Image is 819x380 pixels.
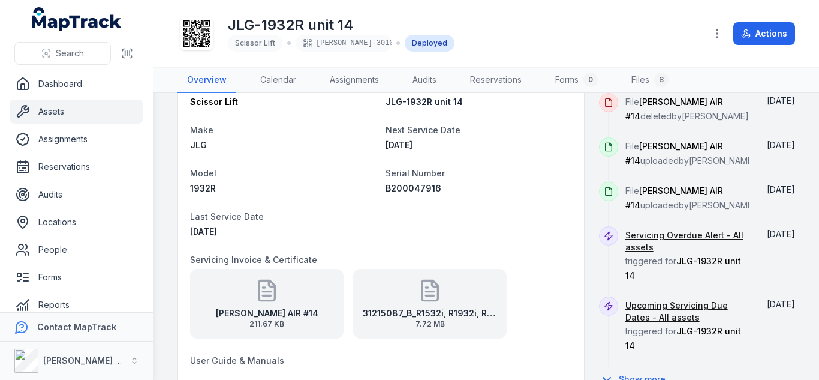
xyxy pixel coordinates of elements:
span: Search [56,47,84,59]
a: Files8 [622,68,678,93]
span: [DATE] [767,95,795,106]
span: Model [190,168,216,178]
div: [PERSON_NAME]-3010 [296,35,392,52]
a: Forms [10,265,143,289]
button: Search [14,42,111,65]
span: [DATE] [386,140,412,150]
a: Reports [10,293,143,317]
span: Servicing Invoice & Certificate [190,255,317,265]
span: JLG-1932R unit 14 [386,97,463,107]
strong: 31215087_B_R1532i, R1932i, R1932_JLG_Operation_English [363,307,497,319]
a: Overview [177,68,236,93]
a: Assignments [10,127,143,151]
span: triggered for [625,300,749,351]
span: [DATE] [767,184,795,195]
a: Assignments [320,68,389,93]
a: Audits [10,182,143,207]
a: Upcoming Servicing Due Dates - All assets [625,300,749,324]
a: Dashboard [10,72,143,96]
h1: JLG-1932R unit 14 [228,16,454,35]
span: File deleted by [PERSON_NAME] [625,97,749,121]
time: 09/09/2025, 3:14:51 pm [767,95,795,106]
span: triggered for [625,230,749,280]
a: Servicing Overdue Alert - All assets [625,229,749,253]
div: 8 [654,73,669,87]
div: Deployed [405,35,454,52]
a: Forms0 [546,68,607,93]
span: JLG-1932R unit 14 [625,326,741,351]
span: User Guide & Manuals [190,355,284,366]
div: 0 [583,73,598,87]
time: 09/09/2025, 3:14:50 pm [767,140,795,150]
strong: Contact MapTrack [37,322,116,332]
button: Actions [733,22,795,45]
time: 05/06/2025, 12:00:00 am [190,226,217,237]
a: Calendar [251,68,306,93]
span: File uploaded by [PERSON_NAME] [625,141,756,166]
span: File uploaded by [PERSON_NAME] [625,185,756,210]
span: Serial Number [386,168,445,178]
span: [DATE] [767,299,795,309]
span: Make [190,125,213,135]
strong: [PERSON_NAME] Air [43,355,127,366]
span: Scissor Lift [235,38,275,47]
time: 18/08/2025, 11:30:00 am [767,299,795,309]
a: MapTrack [32,7,122,31]
span: 7.72 MB [363,319,497,329]
span: [DATE] [767,229,795,239]
span: B200047916 [386,183,441,193]
strong: [PERSON_NAME] AIR #14 [216,307,318,319]
span: [DATE] [767,140,795,150]
time: 09/09/2025, 3:13:09 pm [767,184,795,195]
span: [PERSON_NAME] AIR #14 [625,97,723,121]
a: Reservations [10,155,143,179]
a: People [10,238,143,262]
span: Scissor Lift [190,97,238,107]
span: [PERSON_NAME] AIR #14 [625,141,723,166]
a: Reservations [460,68,531,93]
span: 211.67 KB [216,319,318,329]
span: JLG-1932R unit 14 [625,256,741,280]
span: Next Service Date [386,125,460,135]
span: [PERSON_NAME] AIR #14 [625,185,723,210]
a: Assets [10,100,143,124]
span: JLG [190,140,207,150]
span: Last Service Date [190,211,264,222]
span: 1932R [190,183,216,193]
a: Audits [403,68,446,93]
span: [DATE] [190,226,217,237]
time: 05/09/2025, 12:00:00 am [767,229,795,239]
a: Locations [10,210,143,234]
time: 05/09/2025, 12:00:00 am [386,140,412,150]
